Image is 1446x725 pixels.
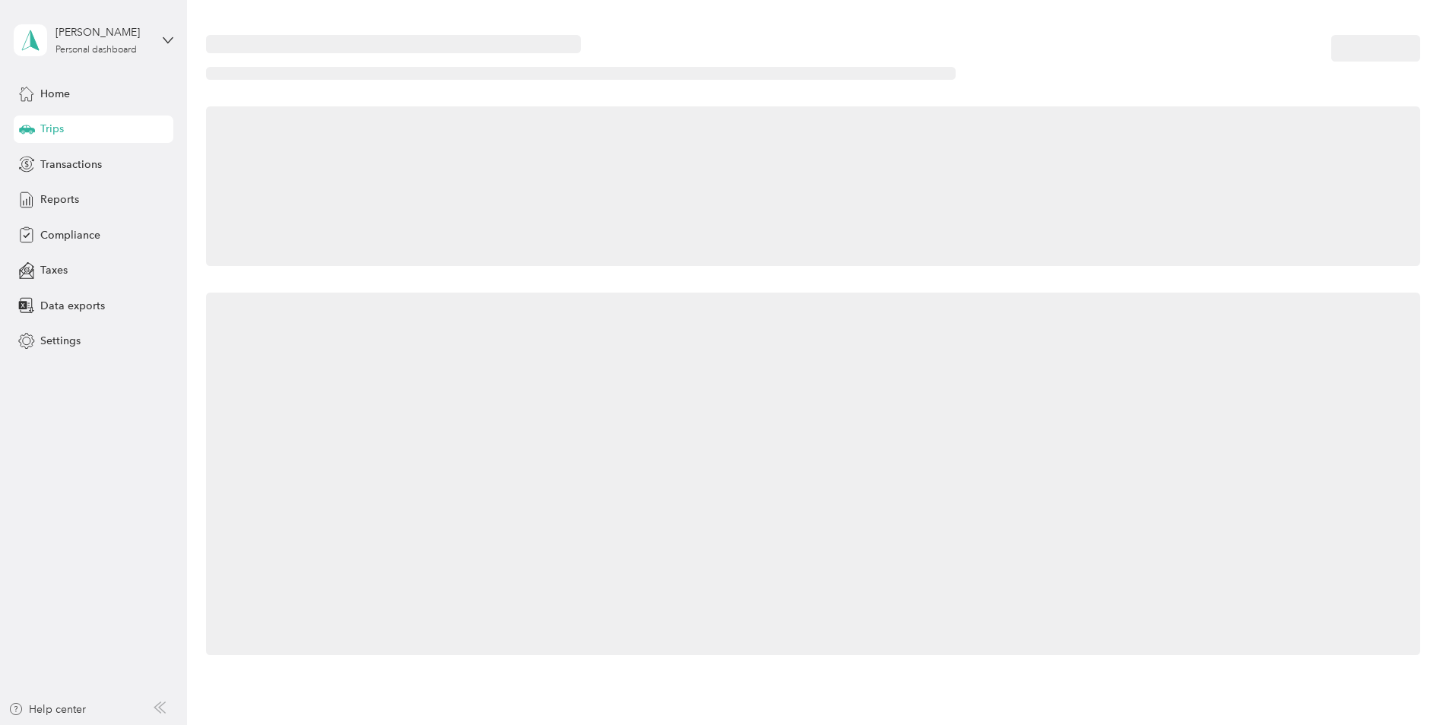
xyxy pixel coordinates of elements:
[40,298,105,314] span: Data exports
[40,227,100,243] span: Compliance
[40,86,70,102] span: Home
[40,157,102,173] span: Transactions
[40,333,81,349] span: Settings
[8,701,86,717] button: Help center
[40,192,79,207] span: Reports
[40,262,68,278] span: Taxes
[55,46,137,55] div: Personal dashboard
[55,24,151,40] div: [PERSON_NAME]
[40,121,64,137] span: Trips
[1361,640,1446,725] iframe: Everlance-gr Chat Button Frame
